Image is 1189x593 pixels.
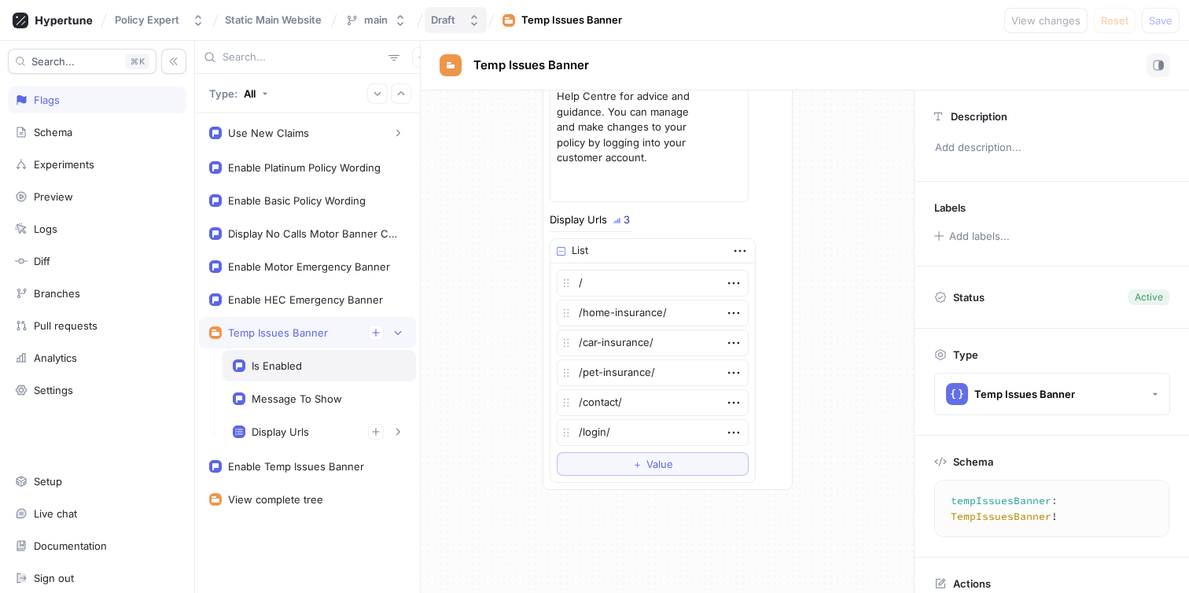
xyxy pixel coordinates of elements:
[34,319,98,332] div: Pull requests
[1135,290,1163,304] div: Active
[934,201,966,214] p: Labels
[928,134,1176,161] p: Add description...
[34,223,57,235] div: Logs
[34,352,77,364] div: Analytics
[431,13,455,27] div: Draft
[557,419,749,446] textarea: /login/
[557,452,749,476] button: ＋Value
[228,227,399,240] div: Display No Calls Motor Banner Content
[951,110,1007,123] p: Description
[364,13,388,27] div: main
[557,330,749,356] textarea: /car-insurance/
[624,215,630,225] div: 3
[1004,8,1088,33] button: View changes
[8,532,186,559] a: Documentation
[34,126,72,138] div: Schema
[1094,8,1136,33] button: Reset
[252,359,302,372] div: Is Enabled
[941,487,1176,530] textarea: tempIssuesBanner: TempIssuesBanner!
[225,14,322,25] span: Static Main Website
[109,7,211,33] button: Policy Expert
[974,388,1075,401] div: Temp Issues Banner
[252,425,309,438] div: Display Urls
[34,572,74,584] div: Sign out
[1011,16,1080,25] span: View changes
[1101,16,1128,25] span: Reset
[223,50,382,65] input: Search...
[949,231,1010,241] div: Add labels...
[209,87,237,100] p: Type:
[1149,16,1172,25] span: Save
[228,161,381,174] div: Enable Platinum Policy Wording
[339,7,413,33] button: main
[367,83,388,104] button: Expand all
[34,384,73,396] div: Settings
[204,79,274,107] button: Type: All
[244,87,256,100] div: All
[646,459,673,469] span: Value
[391,83,411,104] button: Collapse all
[550,215,607,225] div: Display Urls
[557,300,749,326] textarea: /home-insurance/
[34,255,50,267] div: Diff
[34,540,107,552] div: Documentation
[473,59,589,72] span: Temp Issues Banner
[125,53,149,69] div: K
[8,49,156,74] button: Search...K
[953,455,993,468] p: Schema
[34,190,73,203] div: Preview
[34,475,62,488] div: Setup
[632,459,642,469] span: ＋
[34,287,80,300] div: Branches
[115,13,179,27] div: Policy Expert
[31,57,75,66] span: Search...
[34,158,94,171] div: Experiments
[34,507,77,520] div: Live chat
[953,286,985,308] p: Status
[228,293,383,306] div: Enable HEC Emergency Banner
[228,127,309,139] div: Use New Claims
[934,373,1170,415] button: Temp Issues Banner
[252,392,342,405] div: Message To Show
[228,460,364,473] div: Enable Temp Issues Banner
[572,243,588,259] div: List
[228,326,328,339] div: Temp Issues Banner
[425,7,487,33] button: Draft
[929,226,1014,246] button: Add labels...
[557,270,749,296] textarea: /
[1142,8,1180,33] button: Save
[557,359,749,386] textarea: /pet-insurance/
[228,493,323,506] div: View complete tree
[953,577,991,590] p: Actions
[34,94,60,106] div: Flags
[228,194,366,207] div: Enable Basic Policy Wording
[557,389,749,416] textarea: /contact/
[521,13,622,28] div: Temp Issues Banner
[228,260,390,273] div: Enable Motor Emergency Banner
[953,348,978,361] p: Type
